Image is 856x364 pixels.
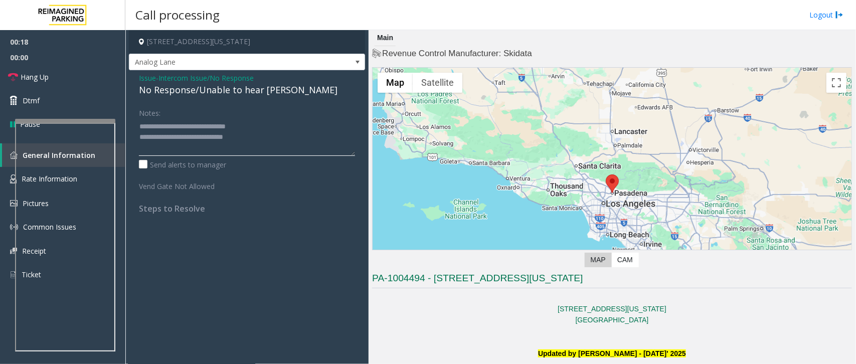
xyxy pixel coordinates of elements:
[129,54,317,70] span: Analog Lane
[10,248,17,254] img: 'icon'
[2,143,125,167] a: General Information
[23,95,40,106] span: Dtmf
[378,73,413,93] button: Show street map
[139,104,160,118] label: Notes:
[10,174,17,184] img: 'icon'
[585,253,612,267] label: Map
[156,73,254,83] span: -
[809,10,843,20] a: Logout
[10,151,18,159] img: 'icon'
[538,349,686,357] font: Updated by [PERSON_NAME] - [DATE]' 2025
[139,73,156,83] span: Issue
[606,174,619,193] div: 177 East Colorado Boulevard, Pasadena, CA
[372,48,852,60] h4: Revenue Control Manufacturer: Skidata
[558,305,666,313] a: [STREET_ADDRESS][US_STATE]
[139,83,355,97] div: No Response/Unable to hear [PERSON_NAME]
[139,159,226,170] label: Send alerts to manager
[129,30,365,54] h4: [STREET_ADDRESS][US_STATE]
[372,272,852,288] h3: PA-1004494 - [STREET_ADDRESS][US_STATE]
[826,73,846,93] button: Toggle fullscreen view
[413,73,462,93] button: Show satellite imagery
[136,177,229,192] label: Vend Gate Not Allowed
[21,72,49,82] span: Hang Up
[375,30,396,46] div: Main
[835,10,843,20] img: logout
[10,200,18,207] img: 'icon'
[139,204,355,214] h4: Steps to Resolve
[10,270,17,279] img: 'icon'
[611,253,639,267] label: CAM
[158,73,254,83] span: Intercom Issue/No Response
[130,3,225,27] h3: Call processing
[10,223,18,231] img: 'icon'
[576,316,649,324] a: [GEOGRAPHIC_DATA]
